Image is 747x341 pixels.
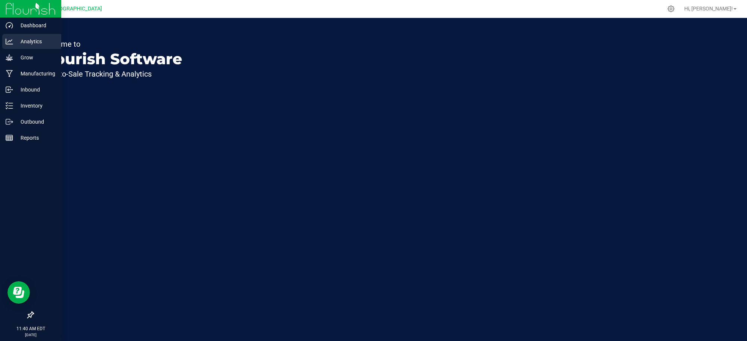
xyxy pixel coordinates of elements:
[3,332,58,338] p: [DATE]
[13,21,58,30] p: Dashboard
[6,118,13,125] inline-svg: Outbound
[13,37,58,46] p: Analytics
[13,117,58,126] p: Outbound
[6,54,13,61] inline-svg: Grow
[6,134,13,142] inline-svg: Reports
[6,70,13,77] inline-svg: Manufacturing
[13,133,58,142] p: Reports
[51,6,102,12] span: [GEOGRAPHIC_DATA]
[6,86,13,93] inline-svg: Inbound
[684,6,733,12] span: Hi, [PERSON_NAME]!
[13,101,58,110] p: Inventory
[6,38,13,45] inline-svg: Analytics
[13,69,58,78] p: Manufacturing
[40,52,182,66] p: Flourish Software
[40,40,182,48] p: Welcome to
[666,5,676,12] div: Manage settings
[6,22,13,29] inline-svg: Dashboard
[40,70,182,78] p: Seed-to-Sale Tracking & Analytics
[13,53,58,62] p: Grow
[7,281,30,304] iframe: Resource center
[6,102,13,109] inline-svg: Inventory
[13,85,58,94] p: Inbound
[3,325,58,332] p: 11:40 AM EDT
